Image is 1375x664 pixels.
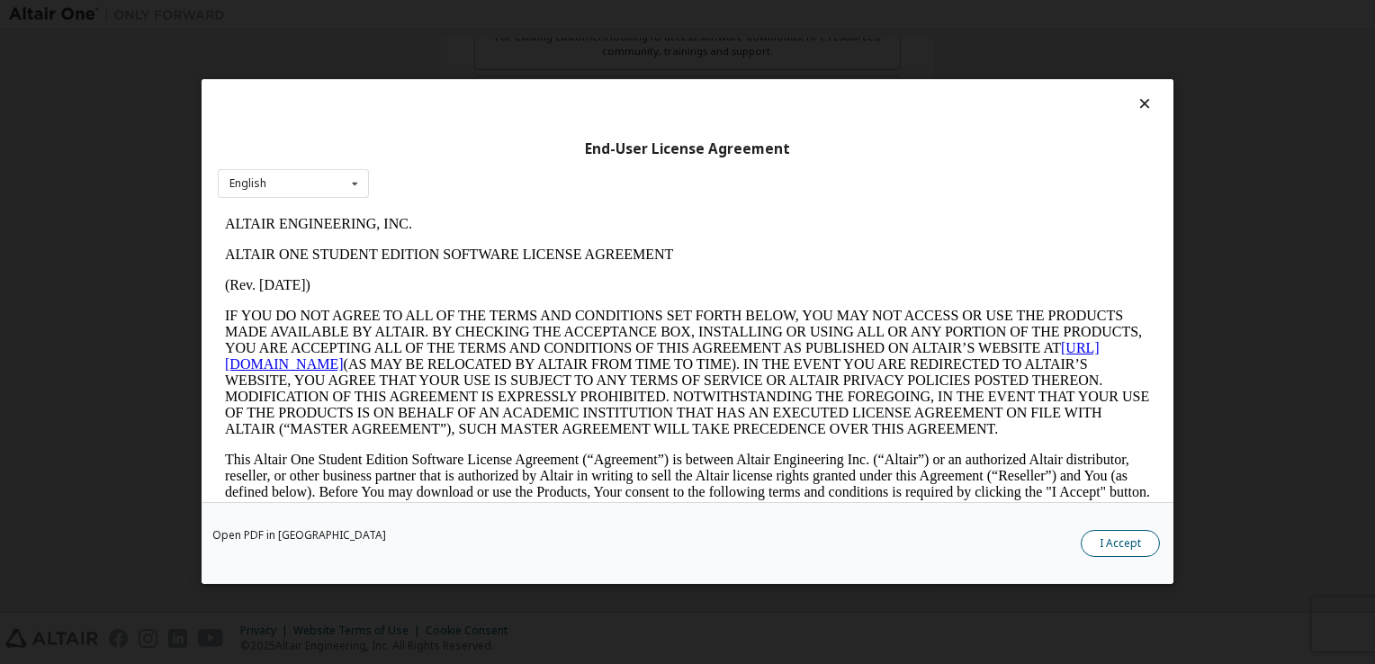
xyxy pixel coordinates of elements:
[218,140,1157,158] div: End-User License Agreement
[7,7,932,23] p: ALTAIR ENGINEERING, INC.
[229,178,266,189] div: English
[7,243,932,308] p: This Altair One Student Edition Software License Agreement (“Agreement”) is between Altair Engine...
[7,131,882,163] a: [URL][DOMAIN_NAME]
[1081,531,1160,558] button: I Accept
[7,38,932,54] p: ALTAIR ONE STUDENT EDITION SOFTWARE LICENSE AGREEMENT
[212,531,386,542] a: Open PDF in [GEOGRAPHIC_DATA]
[7,68,932,85] p: (Rev. [DATE])
[7,99,932,229] p: IF YOU DO NOT AGREE TO ALL OF THE TERMS AND CONDITIONS SET FORTH BELOW, YOU MAY NOT ACCESS OR USE...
